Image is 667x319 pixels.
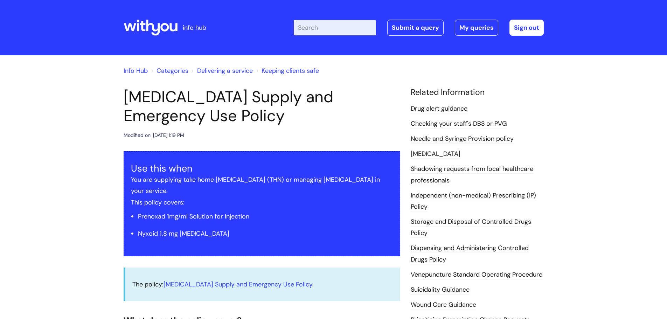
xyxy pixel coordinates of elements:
a: Delivering a service [197,67,253,75]
a: Shadowing requests from local healthcare professionals [411,165,533,185]
p: info hub [183,22,206,33]
a: Wound Care Guidance [411,300,476,310]
a: Dispensing and Administering Controlled Drugs Policy [411,244,529,264]
li: Keeping clients safe [255,65,319,76]
a: Venepuncture Standard Operating Procedure [411,270,542,279]
a: Suicidality Guidance [411,285,470,294]
a: Needle and Syringe Provision policy [411,134,514,144]
a: Keeping clients safe [262,67,319,75]
a: My queries [455,20,498,36]
a: Categories [157,67,188,75]
a: [MEDICAL_DATA] Supply and Emergency Use Policy [164,280,312,289]
a: Storage and Disposal of Controlled Drugs Policy [411,217,531,238]
a: Info Hub [124,67,148,75]
a: Checking your staff's DBS or PVG [411,119,507,129]
p: You are supplying take home [MEDICAL_DATA] (THN) or managing [MEDICAL_DATA] in your service. [131,174,393,197]
div: Modified on: [DATE] 1:19 PM [124,131,184,140]
a: Drug alert guidance [411,104,467,113]
p: The policy: . [132,279,393,290]
a: Sign out [509,20,544,36]
a: [MEDICAL_DATA] [411,150,460,159]
li: Prenoxad 1mg/ml Solution for Injection [138,211,393,222]
h4: Related Information [411,88,544,97]
a: Independent (non-medical) Prescribing (IP) Policy [411,191,536,211]
h1: [MEDICAL_DATA] Supply and Emergency Use Policy [124,88,400,125]
li: Solution home [150,65,188,76]
li: Delivering a service [190,65,253,76]
div: | - [294,20,544,36]
h3: Use this when [131,163,393,174]
a: Submit a query [387,20,444,36]
p: This policy covers: [131,197,393,208]
li: Nyxoid 1.8 mg [MEDICAL_DATA] [138,228,393,239]
input: Search [294,20,376,35]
